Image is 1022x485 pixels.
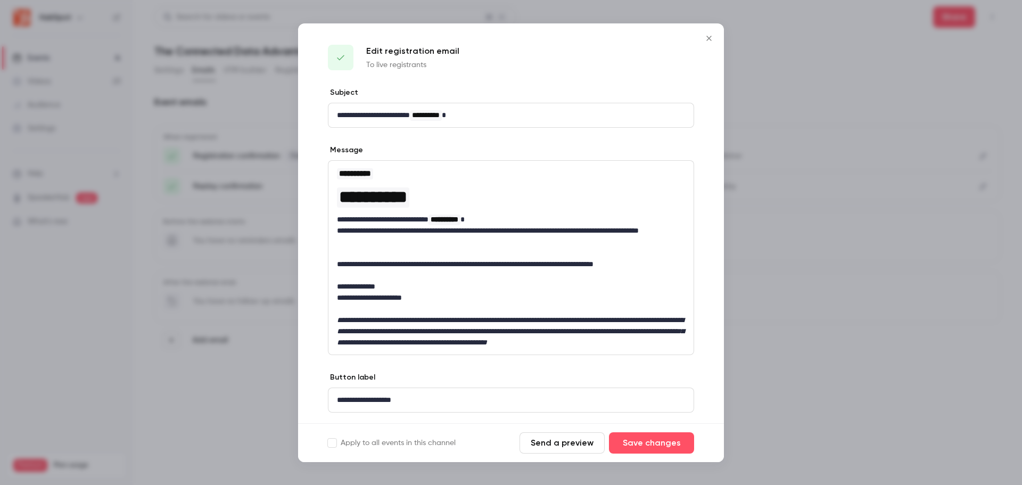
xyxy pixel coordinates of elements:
[328,145,363,155] label: Message
[328,388,694,412] div: editor
[520,432,605,454] button: Send a preview
[328,87,358,98] label: Subject
[328,438,456,448] label: Apply to all events in this channel
[366,45,459,57] p: Edit registration email
[366,60,459,70] p: To live registrants
[328,372,375,383] label: Button label
[698,28,720,49] button: Close
[609,432,694,454] button: Save changes
[328,103,694,127] div: editor
[328,161,694,355] div: editor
